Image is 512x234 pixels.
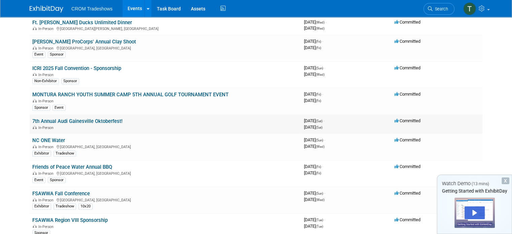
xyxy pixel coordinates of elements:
div: Non-Exhibitor [32,78,59,84]
span: (Sun) [316,138,323,142]
div: 10x20 [78,203,93,209]
a: Search [423,3,454,15]
div: Sponsor [61,78,79,84]
span: In-Person [38,46,56,51]
span: Committed [395,92,420,97]
span: In-Person [38,73,56,77]
span: In-Person [38,198,56,202]
span: (Tue) [316,218,323,222]
span: [DATE] [304,20,327,25]
span: (Sun) [316,66,323,70]
span: [DATE] [304,224,323,229]
span: In-Person [38,225,56,229]
div: [GEOGRAPHIC_DATA], [GEOGRAPHIC_DATA] [32,170,299,176]
span: (Fri) [316,46,321,50]
span: [DATE] [304,137,325,142]
span: (Fri) [316,93,321,96]
img: In-Person Event [33,73,37,76]
div: Sponsor [48,52,66,58]
div: Event [32,177,45,183]
img: In-Person Event [33,27,37,30]
span: (Wed) [316,198,325,202]
span: (Wed) [316,27,325,30]
span: - [322,39,323,44]
span: [DATE] [304,144,325,149]
div: Event [32,52,45,58]
span: (Fri) [316,171,321,175]
span: Search [433,6,448,11]
span: - [324,191,325,196]
span: (Sat) [316,119,322,123]
span: In-Person [38,126,56,130]
div: Sponsor [48,177,66,183]
img: In-Person Event [33,225,37,228]
span: - [324,217,325,222]
span: - [323,118,325,123]
img: In-Person Event [33,126,37,129]
div: Getting Started with ExhibitDay [437,188,512,194]
img: In-Person Event [33,99,37,102]
span: (Tue) [316,225,323,228]
span: [DATE] [304,26,325,31]
div: Dismiss [502,177,509,184]
span: [DATE] [304,170,321,175]
div: Play [465,206,485,219]
span: [DATE] [304,191,325,196]
span: Committed [395,39,420,44]
a: NC ONE Water [32,137,65,143]
span: In-Person [38,171,56,176]
span: (13 mins) [472,181,489,186]
a: Ft. [PERSON_NAME] Ducks Unlimited Dinner [32,20,132,26]
img: ExhibitDay [30,6,63,12]
div: Event [53,105,66,111]
span: [DATE] [304,118,325,123]
div: Tradeshow [54,203,76,209]
span: Committed [395,20,420,25]
div: [GEOGRAPHIC_DATA][PERSON_NAME], [GEOGRAPHIC_DATA] [32,26,299,31]
div: [GEOGRAPHIC_DATA], [GEOGRAPHIC_DATA] [32,144,299,149]
img: In-Person Event [33,145,37,148]
span: [DATE] [304,39,323,44]
span: [DATE] [304,72,325,77]
span: - [322,164,323,169]
span: - [324,137,325,142]
span: (Wed) [316,73,325,76]
div: Sponsor [32,105,50,111]
span: In-Person [38,99,56,103]
span: - [324,65,325,70]
span: Committed [395,65,420,70]
div: Exhibitor [32,151,51,157]
a: MONTURA RANCH YOUTH SUMMER CAMP 5TH ANNUAL GOLF TOURNAMENT EVENT [32,92,229,98]
span: [DATE] [304,217,325,222]
span: [DATE] [304,164,323,169]
span: (Sat) [316,126,322,129]
span: (Wed) [316,145,325,148]
span: [DATE] [304,65,325,70]
a: ICRI 2025 Fall Convention - Sponsorship [32,65,121,71]
span: [DATE] [304,92,323,97]
span: Committed [395,191,420,196]
span: - [322,92,323,97]
a: FSAWWA Fall Conference [32,191,90,197]
a: 7th Annual Audi Gainesville Oktoberfest! [32,118,123,124]
span: Committed [395,164,420,169]
span: CROM Tradeshows [71,6,112,11]
img: TJ Williams [463,2,476,15]
span: (Fri) [316,40,321,43]
span: - [326,20,327,25]
div: Watch Demo [437,180,512,187]
span: [DATE] [304,45,321,50]
a: Friends of Peace Water Annual BBQ [32,164,112,170]
div: Exhibitor [32,203,51,209]
span: [DATE] [304,125,322,130]
a: FSAWWA Region VIII Sponsorship [32,217,108,223]
span: Committed [395,118,420,123]
span: Committed [395,137,420,142]
span: (Wed) [316,21,325,24]
span: [DATE] [304,197,325,202]
a: [PERSON_NAME] ProCorps' Annual Clay Shoot [32,39,136,45]
span: In-Person [38,27,56,31]
span: (Fri) [316,165,321,169]
div: [GEOGRAPHIC_DATA], [GEOGRAPHIC_DATA] [32,197,299,202]
span: In-Person [38,145,56,149]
